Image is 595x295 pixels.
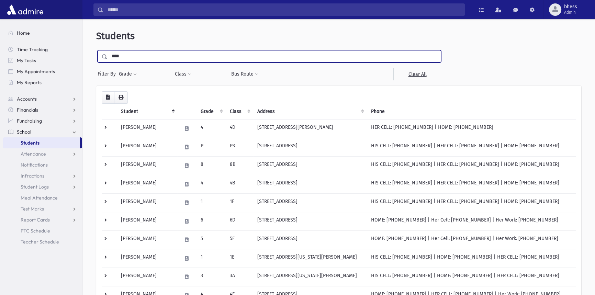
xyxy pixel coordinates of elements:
[117,156,177,175] td: [PERSON_NAME]
[253,138,367,156] td: [STREET_ADDRESS]
[226,230,253,249] td: 5E
[367,249,576,268] td: HIS CELL: [PHONE_NUMBER] | HOME: [PHONE_NUMBER] | HER CELL: [PHONE_NUMBER]
[117,268,177,286] td: [PERSON_NAME]
[117,104,177,120] th: Student: activate to sort column descending
[21,140,40,146] span: Students
[117,249,177,268] td: [PERSON_NAME]
[3,44,82,55] a: Time Tracking
[17,30,30,36] span: Home
[117,230,177,249] td: [PERSON_NAME]
[21,206,44,212] span: Test Marks
[17,118,42,124] span: Fundraising
[3,214,82,225] a: Report Cards
[3,137,80,148] a: Students
[197,268,225,286] td: 3
[226,212,253,230] td: 6D
[253,104,367,120] th: Address: activate to sort column ascending
[3,115,82,126] a: Fundraising
[197,175,225,193] td: 4
[253,119,367,138] td: [STREET_ADDRESS][PERSON_NAME]
[197,230,225,249] td: 5
[21,239,59,245] span: Teacher Schedule
[17,57,36,64] span: My Tasks
[226,268,253,286] td: 3A
[21,217,50,223] span: Report Cards
[117,212,177,230] td: [PERSON_NAME]
[367,193,576,212] td: HIS CELL: [PHONE_NUMBER] | HER CELL: [PHONE_NUMBER] | HOME: [PHONE_NUMBER]
[253,193,367,212] td: [STREET_ADDRESS]
[367,138,576,156] td: HIS CELL: [PHONE_NUMBER] | HER CELL: [PHONE_NUMBER] | HOME: [PHONE_NUMBER]
[17,129,31,135] span: School
[367,268,576,286] td: HIS CELL: [PHONE_NUMBER] | HOME: [PHONE_NUMBER] | HER CELL: [PHONE_NUMBER]
[226,104,253,120] th: Class: activate to sort column ascending
[564,10,577,15] span: Admin
[3,170,82,181] a: Infractions
[17,68,55,75] span: My Appointments
[3,203,82,214] a: Test Marks
[253,156,367,175] td: [STREET_ADDRESS]
[17,96,37,102] span: Accounts
[253,230,367,249] td: [STREET_ADDRESS]
[197,249,225,268] td: 1
[21,162,48,168] span: Notifications
[119,68,137,80] button: Grade
[367,104,576,120] th: Phone
[103,3,464,16] input: Search
[117,119,177,138] td: [PERSON_NAME]
[197,212,225,230] td: 6
[253,268,367,286] td: [STREET_ADDRESS][US_STATE][PERSON_NAME]
[226,138,253,156] td: P3
[21,173,44,179] span: Infractions
[102,91,114,104] button: CSV
[175,68,192,80] button: Class
[3,126,82,137] a: School
[226,193,253,212] td: 1F
[3,148,82,159] a: Attendance
[231,68,259,80] button: Bus Route
[393,68,441,80] a: Clear All
[197,138,225,156] td: P
[367,119,576,138] td: HER CELL: [PHONE_NUMBER] | HOME: [PHONE_NUMBER]
[21,151,46,157] span: Attendance
[367,230,576,249] td: HOME: [PHONE_NUMBER] | Her Cell: [PHONE_NUMBER] | Her Work: [PHONE_NUMBER]
[197,104,225,120] th: Grade: activate to sort column ascending
[3,93,82,104] a: Accounts
[197,119,225,138] td: 4
[21,195,58,201] span: Meal Attendance
[226,249,253,268] td: 1E
[96,30,135,42] span: Students
[5,3,45,16] img: AdmirePro
[117,175,177,193] td: [PERSON_NAME]
[3,55,82,66] a: My Tasks
[226,175,253,193] td: 4B
[21,228,50,234] span: PTC Schedule
[3,66,82,77] a: My Appointments
[197,193,225,212] td: 1
[226,156,253,175] td: 8B
[253,175,367,193] td: [STREET_ADDRESS]
[3,104,82,115] a: Financials
[3,192,82,203] a: Meal Attendance
[3,236,82,247] a: Teacher Schedule
[117,193,177,212] td: [PERSON_NAME]
[21,184,49,190] span: Student Logs
[3,27,82,38] a: Home
[117,138,177,156] td: [PERSON_NAME]
[253,249,367,268] td: [STREET_ADDRESS][US_STATE][PERSON_NAME]
[98,70,119,78] span: Filter By
[3,77,82,88] a: My Reports
[253,212,367,230] td: [STREET_ADDRESS]
[17,79,42,86] span: My Reports
[3,225,82,236] a: PTC Schedule
[114,91,128,104] button: Print
[367,212,576,230] td: HOME: [PHONE_NUMBER] | Her Cell: [PHONE_NUMBER] | Her Work: [PHONE_NUMBER]
[17,46,48,53] span: Time Tracking
[3,159,82,170] a: Notifications
[367,175,576,193] td: HIS CELL: [PHONE_NUMBER] | HER CELL: [PHONE_NUMBER] | HOME: [PHONE_NUMBER]
[197,156,225,175] td: 8
[367,156,576,175] td: HIS CELL: [PHONE_NUMBER] | HER CELL: [PHONE_NUMBER] | HOME: [PHONE_NUMBER]
[226,119,253,138] td: 4D
[3,181,82,192] a: Student Logs
[564,4,577,10] span: bhess
[17,107,38,113] span: Financials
